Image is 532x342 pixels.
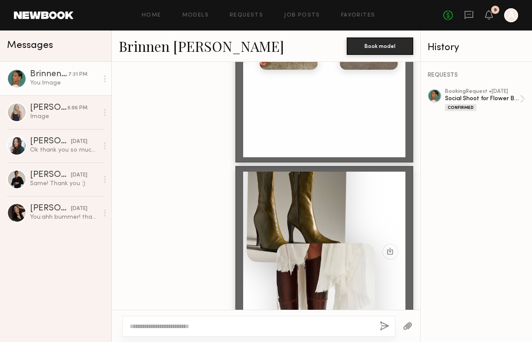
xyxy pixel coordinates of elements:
[30,79,98,87] div: You: Image
[428,43,525,53] div: History
[30,179,98,188] div: Same! Thank you :)
[347,37,413,55] button: Book model
[68,71,87,79] div: 7:31 PM
[494,8,497,13] div: 9
[30,213,98,221] div: You: ahh bummer! thank you for letting me know! let's stay in touch re: UGC content :)
[504,8,518,22] a: A
[30,171,71,179] div: [PERSON_NAME]
[30,70,68,79] div: Brinnen [PERSON_NAME]
[30,137,71,146] div: [PERSON_NAME]
[119,37,284,55] a: Brinnen [PERSON_NAME]
[230,13,263,18] a: Requests
[71,171,87,179] div: [DATE]
[71,205,87,213] div: [DATE]
[30,146,98,154] div: Ok thank you so much for considering me! Hopefully we can work together soon xo
[284,13,320,18] a: Job Posts
[67,104,87,112] div: 6:06 PM
[445,104,476,111] div: Confirmed
[428,72,525,78] div: REQUESTS
[445,95,520,103] div: Social Shoot for Flower Brand
[30,112,98,121] div: Image
[7,41,53,51] span: Messages
[182,13,209,18] a: Models
[142,13,161,18] a: Home
[347,42,413,49] a: Book model
[445,89,520,95] div: booking Request • [DATE]
[30,104,67,112] div: [PERSON_NAME]
[341,13,375,18] a: Favorites
[30,204,71,213] div: [PERSON_NAME]
[71,138,87,146] div: [DATE]
[445,89,525,111] a: bookingRequest •[DATE]Social Shoot for Flower BrandConfirmed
